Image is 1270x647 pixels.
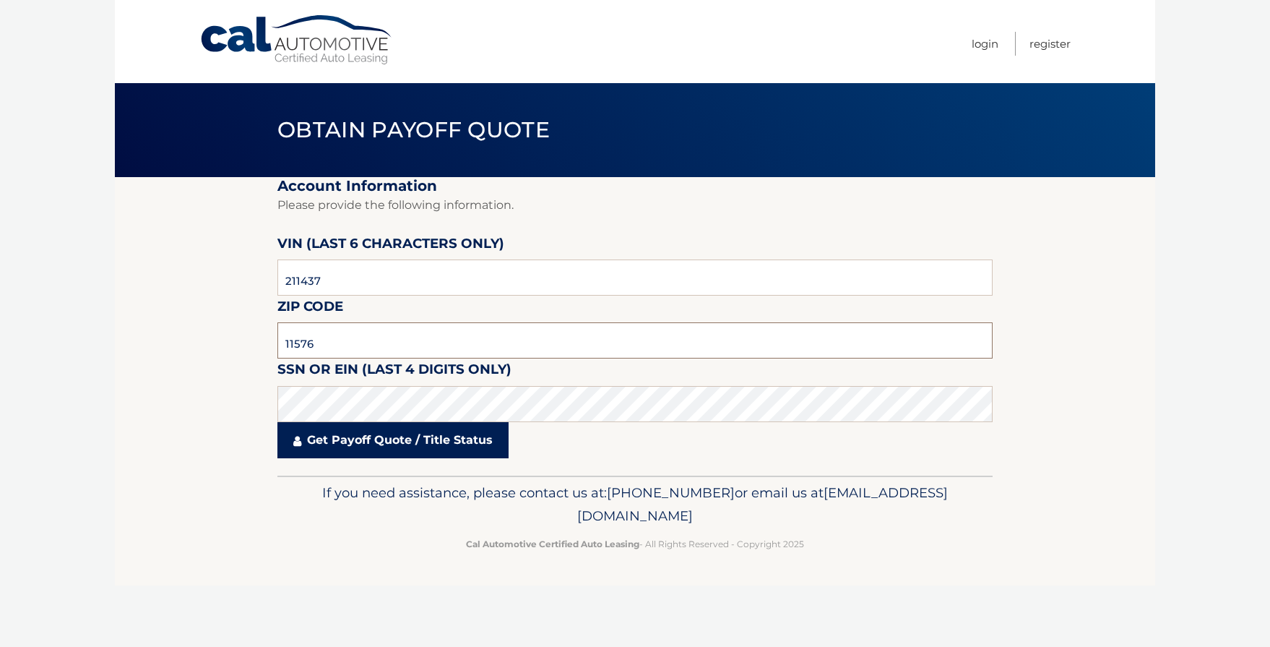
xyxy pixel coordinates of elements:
[607,484,735,501] span: [PHONE_NUMBER]
[1029,32,1071,56] a: Register
[972,32,998,56] a: Login
[277,116,550,143] span: Obtain Payoff Quote
[277,177,993,195] h2: Account Information
[287,536,983,552] p: - All Rights Reserved - Copyright 2025
[277,195,993,215] p: Please provide the following information.
[466,539,639,549] strong: Cal Automotive Certified Auto Leasing
[277,233,504,260] label: VIN (last 6 characters only)
[277,422,509,458] a: Get Payoff Quote / Title Status
[277,359,511,385] label: SSN or EIN (last 4 digits only)
[277,296,343,322] label: Zip Code
[199,14,394,66] a: Cal Automotive
[287,481,983,528] p: If you need assistance, please contact us at: or email us at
